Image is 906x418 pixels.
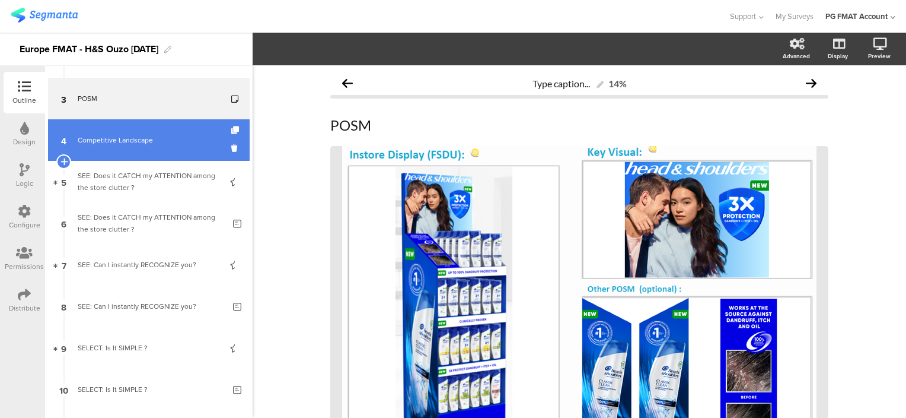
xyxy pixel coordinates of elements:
[730,11,756,22] span: Support
[12,95,36,106] div: Outline
[330,116,828,134] p: POSM
[78,259,219,271] div: SEE: Can I instantly RECOGNIZE you?
[78,170,219,194] div: SEE: Does it CATCH my ATTENTION among the store clutter ?
[61,341,66,354] span: 9
[48,369,250,410] a: 10 SELECT: Is It SIMPLE ?
[868,52,891,61] div: Preview
[9,303,40,313] div: Distribute
[828,52,848,61] div: Display
[61,92,66,105] span: 3
[62,258,66,271] span: 7
[48,327,250,369] a: 9 SELECT: Is It SIMPLE ?
[48,244,250,286] a: 7 SEE: Can I instantly RECOGNIZE you?
[48,119,250,161] a: 4 Competitive Landscape
[61,175,66,188] span: 5
[5,261,44,272] div: Permissions
[48,78,250,119] a: 3 POSM
[78,134,219,146] div: Competitive Landscape
[48,202,250,244] a: 6 SEE: Does it CATCH my ATTENTION among the store clutter ?
[783,52,810,61] div: Advanced
[16,178,33,189] div: Logic
[61,217,66,230] span: 6
[78,211,224,235] div: SEE: Does it CATCH my ATTENTION among the store clutter ?
[61,300,66,313] span: 8
[231,142,241,154] i: Delete
[61,134,66,147] span: 4
[78,342,219,354] div: SELECT: Is It SIMPLE ?
[78,93,219,104] div: POSM
[9,220,40,230] div: Configure
[825,11,888,22] div: PG FMAT Account
[11,8,78,23] img: segmanta logo
[78,384,224,395] div: SELECT: Is It SIMPLE ?
[608,78,627,89] div: 14%
[231,126,241,134] i: Duplicate
[59,383,68,396] span: 10
[48,161,250,202] a: 5 SEE: Does it CATCH my ATTENTION among the store clutter ?
[13,137,36,147] div: Design
[78,300,224,312] div: SEE: Can I instantly RECOGNIZE you?
[532,78,590,89] span: Type caption...
[20,40,158,59] div: Europe FMAT - H&S Ouzo [DATE]
[48,286,250,327] a: 8 SEE: Can I instantly RECOGNIZE you?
